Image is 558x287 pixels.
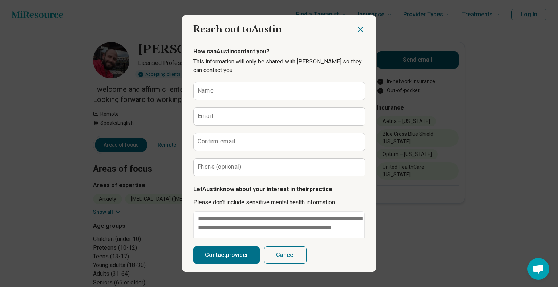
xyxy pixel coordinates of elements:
[198,139,235,144] label: Confirm email
[198,113,213,119] label: Email
[198,164,242,170] label: Phone (optional)
[356,25,365,34] button: Close dialog
[193,198,365,207] p: Please don’t include sensitive mental health information.
[264,246,307,264] button: Cancel
[198,88,214,94] label: Name
[193,57,365,75] p: This information will only be shared with [PERSON_NAME] so they can contact you.
[193,246,260,264] button: Contactprovider
[193,24,282,34] span: Reach out to Austin
[193,185,365,194] p: Let Austin know about your interest in their practice
[193,47,365,56] p: How can Austin contact you?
